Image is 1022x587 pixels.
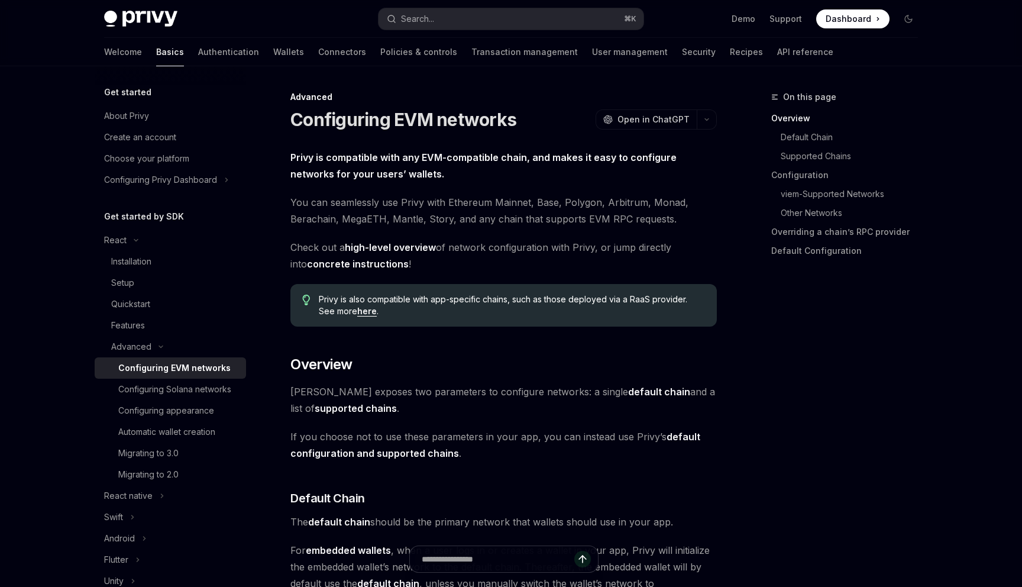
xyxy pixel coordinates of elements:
[380,38,457,66] a: Policies & controls
[290,194,717,227] span: You can seamlessly use Privy with Ethereum Mainnet, Base, Polygon, Arbitrum, Monad, Berachain, Me...
[104,489,153,503] div: React native
[290,428,717,462] span: If you choose not to use these parameters in your app, you can instead use Privy’s .
[290,514,717,530] span: The should be the primary network that wallets should use in your app.
[104,173,217,187] div: Configuring Privy Dashboard
[307,258,409,270] a: concrete instructions
[118,361,231,375] div: Configuring EVM networks
[104,531,135,546] div: Android
[104,510,123,524] div: Swift
[95,464,246,485] a: Migrating to 2.0
[104,233,127,247] div: React
[118,382,231,396] div: Configuring Solana networks
[198,38,259,66] a: Authentication
[290,91,717,103] div: Advanced
[781,185,927,204] a: viem-Supported Networks
[95,148,246,169] a: Choose your platform
[628,386,690,398] a: default chain
[118,404,214,418] div: Configuring appearance
[104,130,176,144] div: Create an account
[379,8,643,30] button: Search...⌘K
[95,293,246,315] a: Quickstart
[290,109,516,130] h1: Configuring EVM networks
[777,38,833,66] a: API reference
[781,204,927,222] a: Other Networks
[273,38,304,66] a: Wallets
[290,355,352,374] span: Overview
[308,516,370,528] strong: default chain
[104,38,142,66] a: Welcome
[624,14,636,24] span: ⌘ K
[816,9,890,28] a: Dashboard
[471,38,578,66] a: Transaction management
[617,114,690,125] span: Open in ChatGPT
[574,551,591,567] button: Send message
[730,38,763,66] a: Recipes
[732,13,755,25] a: Demo
[781,147,927,166] a: Supported Chains
[111,276,134,290] div: Setup
[95,400,246,421] a: Configuring appearance
[682,38,716,66] a: Security
[104,11,177,27] img: dark logo
[104,151,189,166] div: Choose your platform
[771,109,927,128] a: Overview
[319,293,705,317] span: Privy is also compatible with app-specific chains, such as those deployed via a RaaS provider. Se...
[118,446,179,460] div: Migrating to 3.0
[111,340,151,354] div: Advanced
[156,38,184,66] a: Basics
[596,109,697,130] button: Open in ChatGPT
[826,13,871,25] span: Dashboard
[104,109,149,123] div: About Privy
[769,13,802,25] a: Support
[118,467,179,482] div: Migrating to 2.0
[345,241,436,254] a: high-level overview
[302,295,311,305] svg: Tip
[95,272,246,293] a: Setup
[111,297,150,311] div: Quickstart
[315,402,397,414] strong: supported chains
[401,12,434,26] div: Search...
[95,443,246,464] a: Migrating to 3.0
[290,239,717,272] span: Check out a of network configuration with Privy, or jump directly into !
[95,105,246,127] a: About Privy
[290,490,365,507] span: Default Chain
[781,128,927,147] a: Default Chain
[290,151,677,180] strong: Privy is compatible with any EVM-compatible chain, and makes it easy to configure networks for yo...
[95,379,246,400] a: Configuring Solana networks
[104,553,128,567] div: Flutter
[318,38,366,66] a: Connectors
[899,9,918,28] button: Toggle dark mode
[111,254,151,269] div: Installation
[771,241,927,260] a: Default Configuration
[118,425,215,439] div: Automatic wallet creation
[315,402,397,415] a: supported chains
[95,251,246,272] a: Installation
[95,127,246,148] a: Create an account
[111,318,145,333] div: Features
[771,222,927,241] a: Overriding a chain’s RPC provider
[592,38,668,66] a: User management
[95,315,246,336] a: Features
[783,90,836,104] span: On this page
[95,421,246,443] a: Automatic wallet creation
[771,166,927,185] a: Configuration
[104,209,184,224] h5: Get started by SDK
[95,357,246,379] a: Configuring EVM networks
[104,85,151,99] h5: Get started
[290,383,717,417] span: [PERSON_NAME] exposes two parameters to configure networks: a single and a list of .
[357,306,377,317] a: here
